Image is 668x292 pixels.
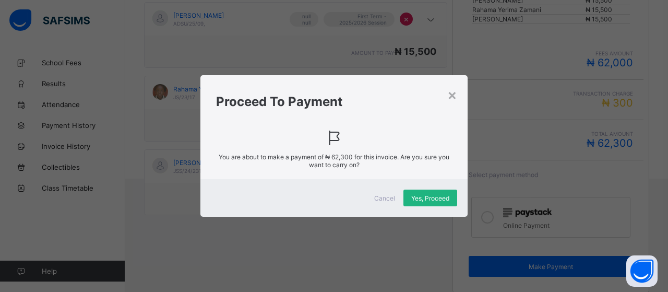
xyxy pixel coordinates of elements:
span: You are about to make a payment of for this invoice. Are you sure you want to carry on? [216,153,452,169]
div: × [447,86,457,103]
button: Open asap [626,255,658,287]
h1: Proceed To Payment [216,94,452,109]
span: ₦ 62,300 [325,153,353,161]
span: Cancel [374,194,395,202]
span: Yes, Proceed [411,194,449,202]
